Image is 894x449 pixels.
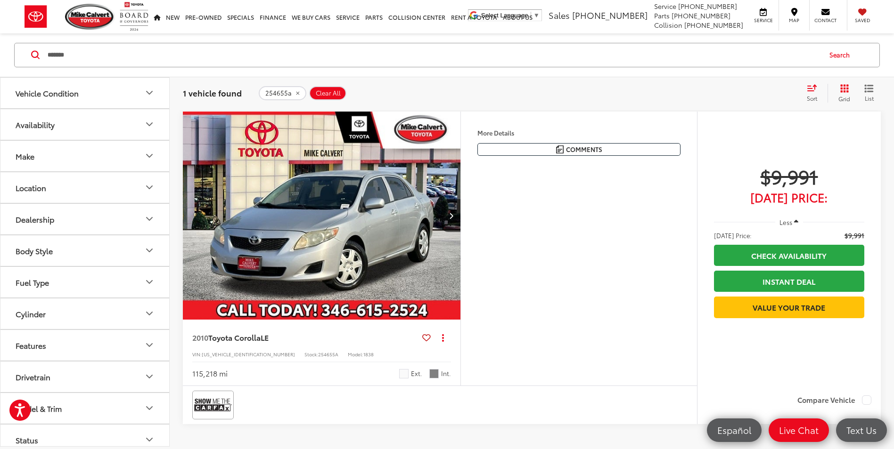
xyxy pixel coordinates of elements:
[208,332,261,343] span: Toyota Corolla
[852,17,873,24] span: Saved
[182,112,461,321] img: 2010 Toyota Corolla LE
[654,11,670,20] span: Parts
[814,17,837,24] span: Contact
[399,369,409,378] span: Classic Silver Metallic
[713,424,756,436] span: Español
[678,1,737,11] span: [PHONE_NUMBER]
[0,361,170,392] button: DrivetrainDrivetrain
[182,112,461,320] a: 2010 Toyota Corolla LE2010 Toyota Corolla LE2010 Toyota Corolla LE2010 Toyota Corolla LE
[265,89,292,97] span: 254655a
[16,88,79,97] div: Vehicle Condition
[16,215,54,224] div: Dealership
[316,89,341,97] span: Clear All
[65,4,115,30] img: Mike Calvert Toyota
[16,404,62,413] div: Model & Trim
[828,84,857,103] button: Grid View
[16,246,53,255] div: Body Style
[363,351,374,358] span: 1838
[144,182,155,193] div: Location
[192,351,202,358] span: VIN:
[435,329,451,345] button: Actions
[0,393,170,424] button: Model & TrimModel & Trim
[714,231,752,240] span: [DATE] Price:
[16,120,55,129] div: Availability
[144,340,155,351] div: Features
[144,245,155,257] div: Body Style
[144,151,155,162] div: Make
[857,84,881,103] button: List View
[0,109,170,140] button: AvailabilityAvailability
[654,20,682,30] span: Collision
[411,369,422,378] span: Ext.
[144,277,155,288] div: Fuel Type
[144,434,155,446] div: Status
[684,20,743,30] span: [PHONE_NUMBER]
[0,298,170,329] button: CylinderCylinder
[348,351,363,358] span: Model:
[797,395,871,405] label: Compare Vehicle
[47,44,820,66] input: Search by Make, Model, or Keyword
[0,141,170,171] button: MakeMake
[194,393,232,417] img: View CARFAX report
[0,78,170,108] button: Vehicle ConditionVehicle Condition
[16,278,49,287] div: Fuel Type
[144,214,155,225] div: Dealership
[0,267,170,297] button: Fuel TypeFuel Type
[836,418,887,442] a: Text Us
[774,424,823,436] span: Live Chat
[807,94,817,102] span: Sort
[183,87,242,98] span: 1 vehicle found
[566,145,602,154] span: Comments
[714,297,864,318] a: Value Your Trade
[16,372,50,381] div: Drivetrain
[714,164,864,188] span: $9,991
[192,368,228,379] div: 115,218 mi
[259,86,306,100] button: remove 254655a
[144,403,155,414] div: Model & Trim
[477,129,681,136] h4: More Details
[144,88,155,99] div: Vehicle Condition
[654,1,676,11] span: Service
[769,418,829,442] a: Live Chat
[477,143,681,156] button: Comments
[318,351,338,358] span: 254655A
[261,332,269,343] span: LE
[16,183,46,192] div: Location
[309,86,346,100] button: Clear All
[0,235,170,266] button: Body StyleBody Style
[533,12,540,19] span: ▼
[202,351,295,358] span: [US_VEHICLE_IDENTIFICATION_NUMBER]
[144,371,155,383] div: Drivetrain
[775,214,804,231] button: Less
[714,271,864,292] a: Instant Deal
[182,112,461,320] div: 2010 Toyota Corolla LE 0
[672,11,730,20] span: [PHONE_NUMBER]
[838,95,850,103] span: Grid
[192,332,418,343] a: 2010Toyota CorollaLE
[192,332,208,343] span: 2010
[16,341,46,350] div: Features
[845,231,864,240] span: $9,991
[556,145,564,153] img: Comments
[16,435,38,444] div: Status
[16,152,34,160] div: Make
[820,43,863,67] button: Search
[714,192,864,202] span: [DATE] Price:
[441,369,451,378] span: Int.
[144,119,155,130] div: Availability
[0,204,170,234] button: DealershipDealership
[784,17,804,24] span: Map
[16,309,46,318] div: Cylinder
[0,172,170,203] button: LocationLocation
[802,84,828,103] button: Select sort value
[442,334,444,341] span: dropdown dots
[864,94,874,102] span: List
[549,9,570,21] span: Sales
[144,308,155,320] div: Cylinder
[753,17,774,24] span: Service
[304,351,318,358] span: Stock:
[572,9,648,21] span: [PHONE_NUMBER]
[0,330,170,361] button: FeaturesFeatures
[429,369,439,378] span: Ash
